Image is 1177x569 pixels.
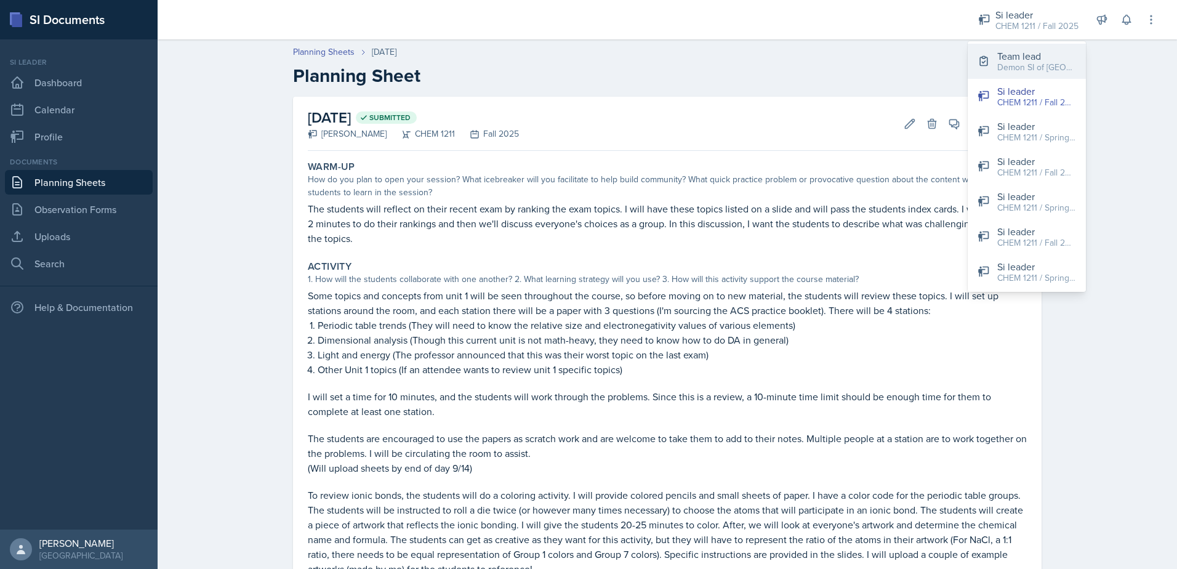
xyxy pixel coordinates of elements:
[995,7,1079,22] div: Si leader
[5,70,153,95] a: Dashboard
[318,362,1027,377] p: Other Unit 1 topics (If an attendee wants to review unit 1 specific topics)
[308,431,1027,461] p: The students are encouraged to use the papers as scratch work and are welcome to take them to add...
[997,131,1076,144] div: CHEM 1211 / Spring 2025
[5,156,153,167] div: Documents
[997,189,1076,204] div: Si leader
[5,57,153,68] div: Si leader
[5,295,153,320] div: Help & Documentation
[968,44,1086,79] button: Team lead Demon SI of [GEOGRAPHIC_DATA] / Fall 2025
[308,173,1027,199] div: How do you plan to open your session? What icebreaker will you facilitate to help build community...
[997,61,1076,74] div: Demon SI of [GEOGRAPHIC_DATA] / Fall 2025
[997,119,1076,134] div: Si leader
[39,537,123,549] div: [PERSON_NAME]
[997,154,1076,169] div: Si leader
[997,96,1076,109] div: CHEM 1211 / Fall 2025
[968,149,1086,184] button: Si leader CHEM 1211 / Fall 2023
[372,46,396,59] div: [DATE]
[5,97,153,122] a: Calendar
[997,84,1076,99] div: Si leader
[308,107,519,129] h2: [DATE]
[318,333,1027,347] p: Dimensional analysis (Though this current unit is not math-heavy, they need to know how to do DA ...
[5,124,153,149] a: Profile
[5,251,153,276] a: Search
[997,166,1076,179] div: CHEM 1211 / Fall 2023
[5,224,153,249] a: Uploads
[997,224,1076,239] div: Si leader
[968,114,1086,149] button: Si leader CHEM 1211 / Spring 2025
[293,46,355,59] a: Planning Sheets
[308,389,1027,419] p: I will set a time for 10 minutes, and the students will work through the problems. Since this is ...
[995,20,1079,33] div: CHEM 1211 / Fall 2025
[997,259,1076,274] div: Si leader
[968,184,1086,219] button: Si leader CHEM 1211 / Spring 2024
[308,127,387,140] div: [PERSON_NAME]
[293,65,1042,87] h2: Planning Sheet
[5,197,153,222] a: Observation Forms
[308,461,1027,475] p: (Will upload sheets by end of day 9/14)
[318,347,1027,362] p: Light and energy (The professor announced that this was their worst topic on the last exam)
[308,161,355,173] label: Warm-Up
[318,318,1027,333] p: Periodic table trends (They will need to know the relative size and electronegativity values of v...
[968,79,1086,114] button: Si leader CHEM 1211 / Fall 2025
[308,260,351,273] label: Activity
[997,236,1076,249] div: CHEM 1211 / Fall 2024
[387,127,455,140] div: CHEM 1211
[39,549,123,562] div: [GEOGRAPHIC_DATA]
[369,113,411,123] span: Submitted
[308,273,1027,286] div: 1. How will the students collaborate with one another? 2. What learning strategy will you use? 3....
[997,201,1076,214] div: CHEM 1211 / Spring 2024
[308,288,1027,318] p: Some topics and concepts from unit 1 will be seen throughout the course, so before moving on to n...
[997,272,1076,284] div: CHEM 1211 / Spring 2023
[308,201,1027,246] p: The students will reflect on their recent exam by ranking the exam topics. I will have these topi...
[5,170,153,195] a: Planning Sheets
[968,254,1086,289] button: Si leader CHEM 1211 / Spring 2023
[455,127,519,140] div: Fall 2025
[997,49,1076,63] div: Team lead
[968,219,1086,254] button: Si leader CHEM 1211 / Fall 2024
